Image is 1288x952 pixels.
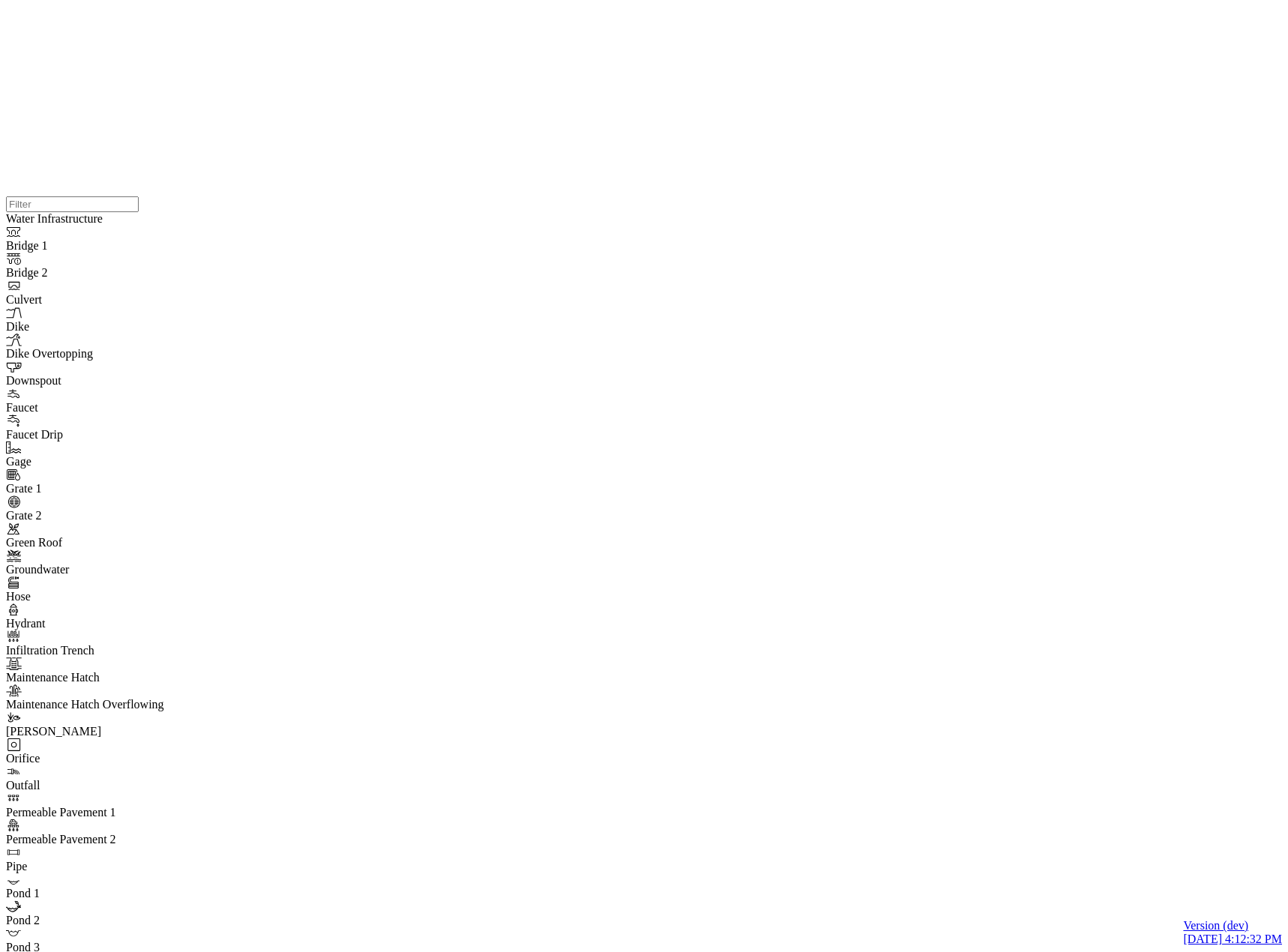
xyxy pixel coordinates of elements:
[6,347,210,361] div: Dike Overtopping
[6,752,210,765] div: Orifice
[6,887,210,900] div: Pond 1
[6,698,210,711] div: Maintenance Hatch Overflowing
[6,401,210,415] div: Faucet
[6,617,210,630] div: Hydrant
[6,914,210,927] div: Pond 2
[6,239,210,253] div: Bridge 1
[6,428,210,442] div: Faucet Drip
[6,266,210,280] div: Bridge 2
[6,590,210,603] div: Hose
[1183,933,1282,945] span: [DATE] 4:12:32 PM
[6,833,210,846] div: Permeable Pavement 2
[6,644,210,657] div: Infiltration Trench
[6,196,139,212] input: Filter
[6,320,210,334] div: Dike
[6,860,210,873] div: Pipe
[6,509,210,522] div: Grate 2
[6,563,210,576] div: Groundwater
[6,455,210,469] div: Gage
[6,671,210,684] div: Maintenance Hatch
[6,293,210,307] div: Culvert
[6,482,210,495] div: Grate 1
[6,374,210,388] div: Downspout
[6,212,210,226] div: Water Infrastructure
[6,725,210,738] div: [PERSON_NAME]
[6,536,210,549] div: Green Roof
[1183,919,1282,946] a: Version (dev) [DATE] 4:12:32 PM
[6,779,210,792] div: Outfall
[6,806,210,819] div: Permeable Pavement 1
